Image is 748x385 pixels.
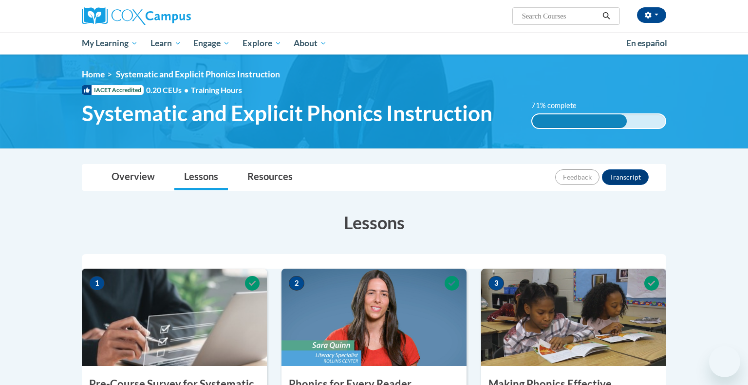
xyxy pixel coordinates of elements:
[637,7,666,23] button: Account Settings
[236,32,288,55] a: Explore
[289,276,304,291] span: 2
[116,69,280,79] span: Systematic and Explicit Phonics Instruction
[174,165,228,190] a: Lessons
[82,210,666,235] h3: Lessons
[532,114,627,128] div: 71% complete
[191,85,242,94] span: Training Hours
[709,346,740,377] iframe: Button to launch messaging window
[243,37,281,49] span: Explore
[89,276,105,291] span: 1
[238,165,302,190] a: Resources
[67,32,681,55] div: Main menu
[555,169,599,185] button: Feedback
[82,269,267,366] img: Course Image
[521,10,599,22] input: Search Courses
[150,37,181,49] span: Learn
[144,32,187,55] a: Learn
[620,33,673,54] a: En español
[488,276,504,291] span: 3
[75,32,144,55] a: My Learning
[82,37,138,49] span: My Learning
[82,69,105,79] a: Home
[602,169,649,185] button: Transcript
[281,269,467,366] img: Course Image
[82,7,267,25] a: Cox Campus
[146,85,191,95] span: 0.20 CEUs
[82,100,492,126] span: Systematic and Explicit Phonics Instruction
[184,85,188,94] span: •
[187,32,236,55] a: Engage
[82,7,191,25] img: Cox Campus
[82,85,144,95] span: IACET Accredited
[599,10,614,22] button: Search
[288,32,334,55] a: About
[193,37,230,49] span: Engage
[531,100,587,111] label: 71% complete
[626,38,667,48] span: En español
[294,37,327,49] span: About
[481,269,666,366] img: Course Image
[102,165,165,190] a: Overview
